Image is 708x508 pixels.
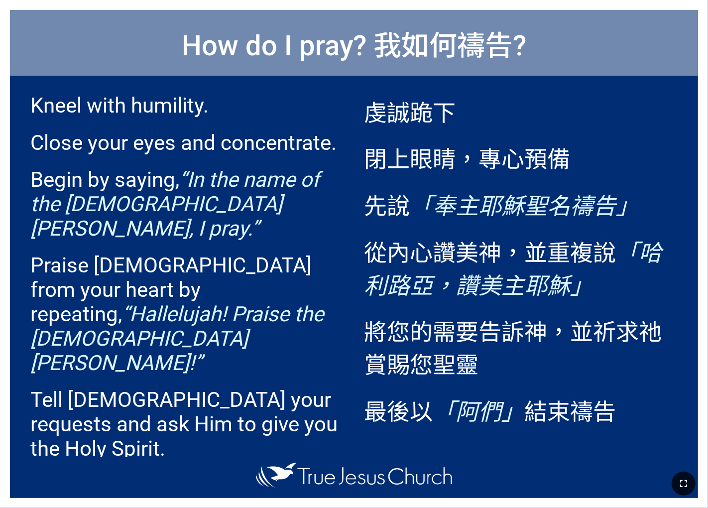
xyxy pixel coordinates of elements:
p: Close your eyes and concentrate. [30,130,344,155]
p: 虔誠跪下 [364,95,678,127]
p: 從內心讚美神，並重複說 [364,235,678,300]
em: “In the name of the [DEMOGRAPHIC_DATA][PERSON_NAME], I pray.” [30,167,320,241]
p: Praise [DEMOGRAPHIC_DATA] from your heart by repeating, [30,253,344,375]
em: 「哈利路亞，讚美主耶穌」 [364,240,662,299]
em: 「奉主耶穌聖名禱告」 [410,193,639,220]
p: Kneel with humility. [30,93,344,118]
p: 先說 [364,188,678,221]
p: 閉上眼睛，專心預備 [364,141,678,174]
p: 將您的需要告訴神，並祈求祂賞賜您聖靈 [364,314,678,380]
p: 最後以 結束禱告 [364,393,678,426]
p: Tell [DEMOGRAPHIC_DATA] your requests and ask Him to give you the Holy Spirit. [30,387,344,461]
p: Begin by saying, [30,167,344,241]
em: 「阿們」 [433,398,524,425]
em: “Hallelujah! Praise the [DEMOGRAPHIC_DATA][PERSON_NAME]!” [30,302,324,375]
h1: How do I pray? 我如何禱告? [10,10,698,76]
